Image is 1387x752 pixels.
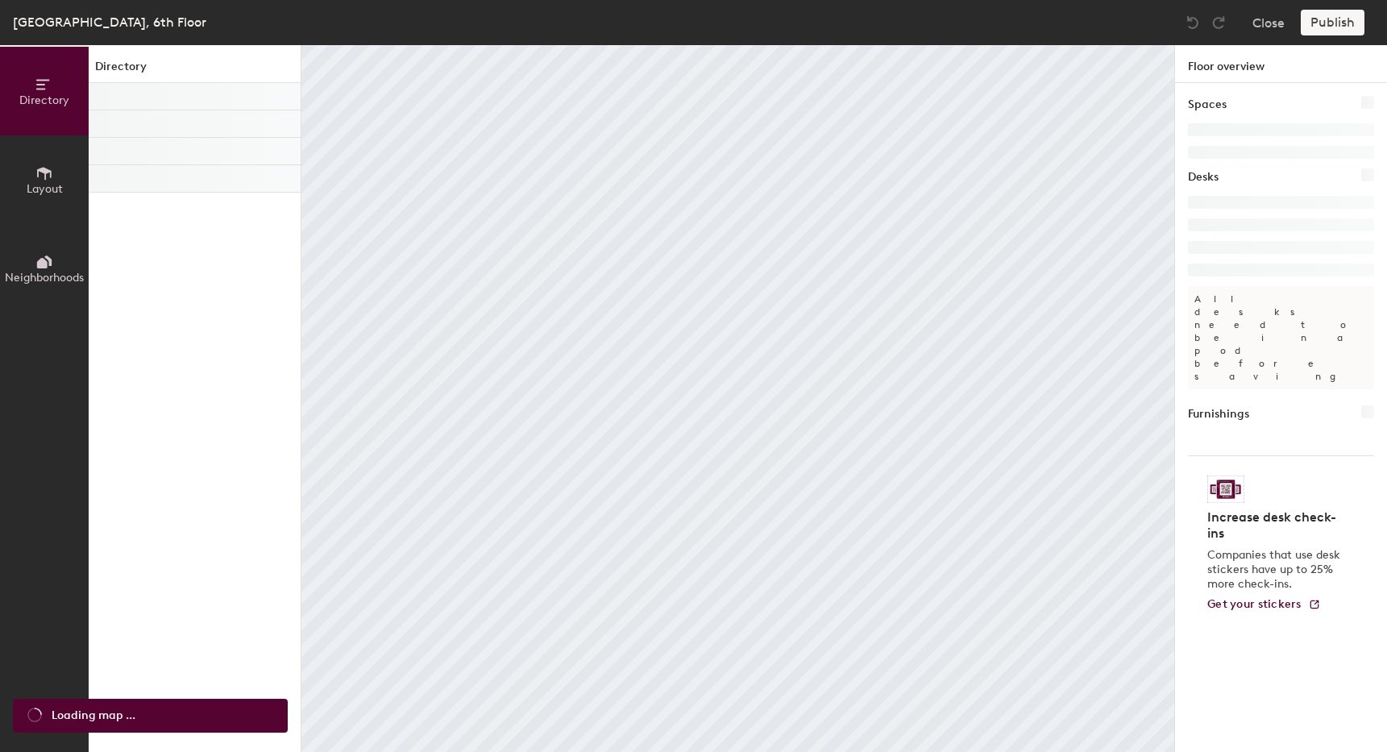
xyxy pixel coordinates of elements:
[1188,96,1227,114] h1: Spaces
[1188,286,1374,389] p: All desks need to be in a pod before saving
[1207,597,1302,611] span: Get your stickers
[1207,548,1345,592] p: Companies that use desk stickers have up to 25% more check-ins.
[1175,45,1387,83] h1: Floor overview
[301,45,1174,752] canvas: Map
[1207,598,1321,612] a: Get your stickers
[1188,168,1219,186] h1: Desks
[13,12,206,32] div: [GEOGRAPHIC_DATA], 6th Floor
[27,182,63,196] span: Layout
[1207,476,1244,503] img: Sticker logo
[1211,15,1227,31] img: Redo
[1185,15,1201,31] img: Undo
[5,271,84,285] span: Neighborhoods
[52,707,135,725] span: Loading map ...
[1188,405,1249,423] h1: Furnishings
[1207,509,1345,542] h4: Increase desk check-ins
[89,58,301,83] h1: Directory
[19,93,69,107] span: Directory
[1252,10,1285,35] button: Close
